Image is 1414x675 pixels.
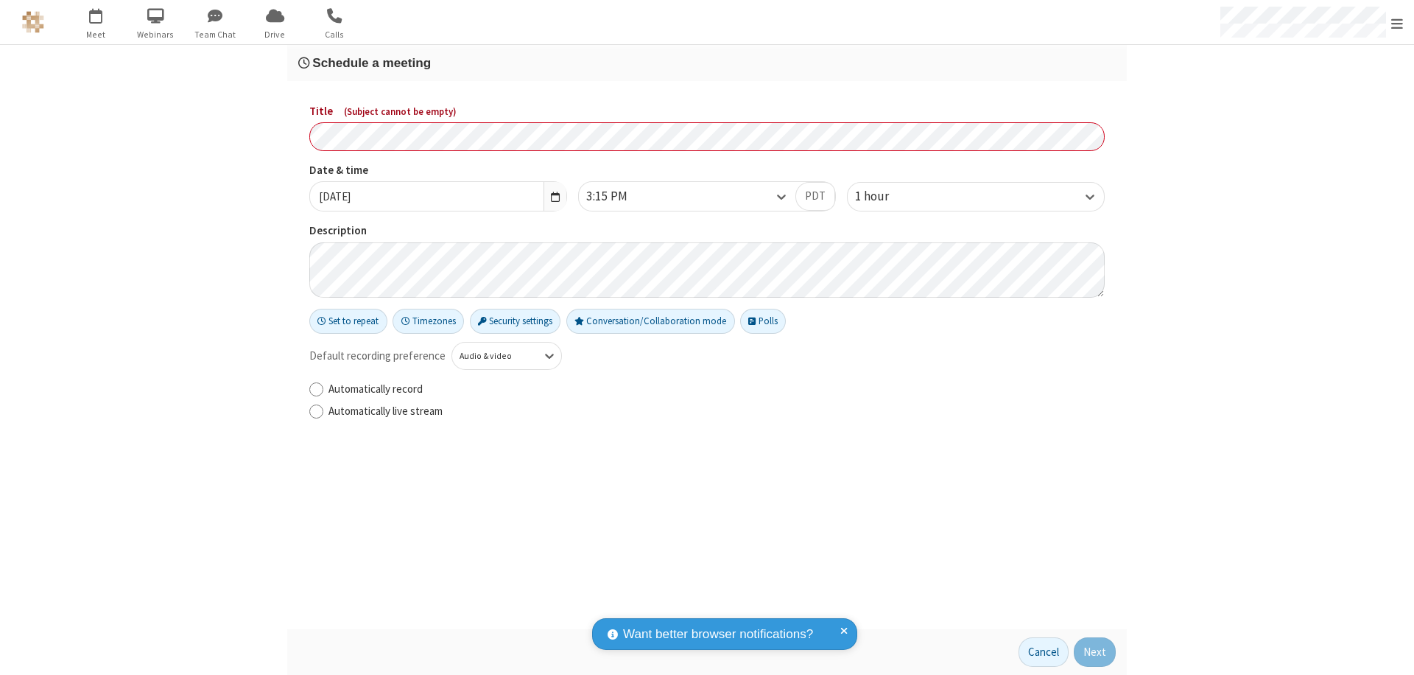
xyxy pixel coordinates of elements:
[328,381,1105,398] label: Automatically record
[795,182,835,211] button: PDT
[623,625,813,644] span: Want better browser notifications?
[740,309,786,334] button: Polls
[312,55,431,70] span: Schedule a meeting
[470,309,561,334] button: Security settings
[566,309,735,334] button: Conversation/Collaboration mode
[1074,637,1116,667] button: Next
[460,349,530,363] div: Audio & video
[309,103,1105,120] label: Title
[1019,637,1069,667] button: Cancel
[855,187,914,206] div: 1 hour
[309,223,1105,239] label: Description
[22,11,44,33] img: QA Selenium DO NOT DELETE OR CHANGE
[307,28,362,41] span: Calls
[188,28,243,41] span: Team Chat
[247,28,303,41] span: Drive
[309,348,446,365] span: Default recording preference
[344,105,457,118] span: ( Subject cannot be empty )
[393,309,464,334] button: Timezones
[328,403,1105,420] label: Automatically live stream
[68,28,124,41] span: Meet
[128,28,183,41] span: Webinars
[586,187,653,206] div: 3:15 PM
[309,309,387,334] button: Set to repeat
[309,162,567,179] label: Date & time
[1377,637,1403,665] iframe: Chat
